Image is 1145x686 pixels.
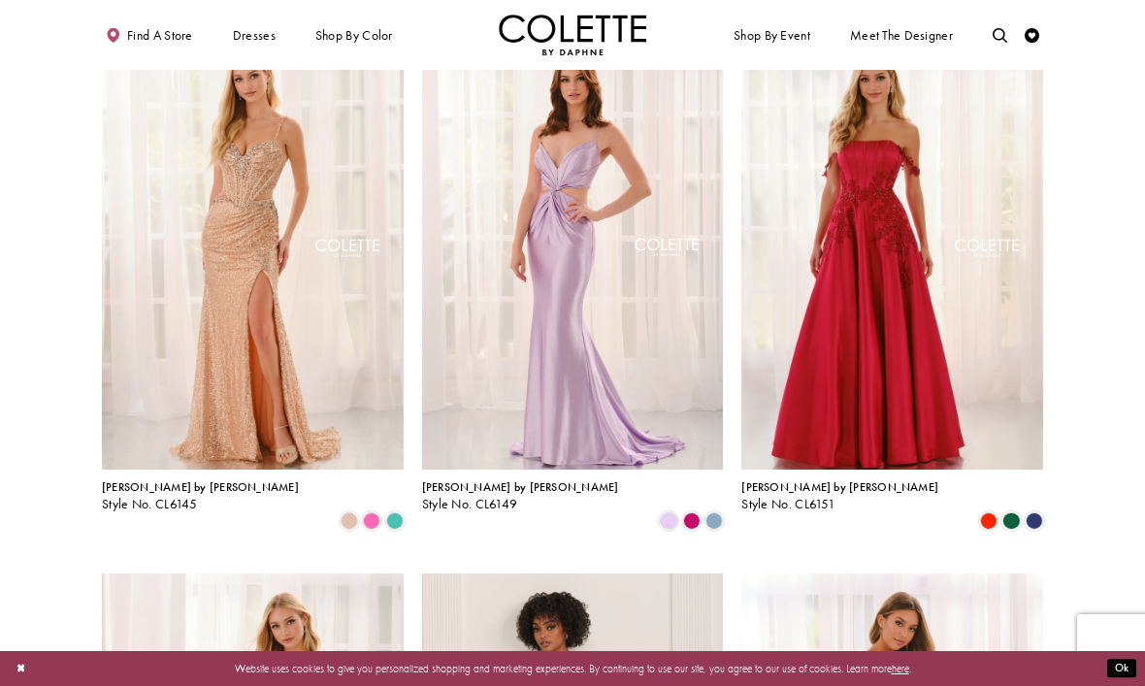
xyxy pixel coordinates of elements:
[980,512,998,530] i: Scarlet
[102,481,299,512] div: Colette by Daphne Style No. CL6145
[683,512,701,530] i: Raspberry
[1107,660,1136,678] button: Submit Dialog
[705,512,723,530] i: Dusty Blue
[341,512,358,530] i: Champagne
[741,481,938,512] div: Colette by Daphne Style No. CL6151
[1021,15,1043,55] a: Check Wishlist
[734,28,810,43] span: Shop By Event
[846,15,957,55] a: Meet the designer
[741,31,1043,470] a: Visit Colette by Daphne Style No. CL6151 Page
[9,656,33,682] button: Close Dialog
[660,512,677,530] i: Lilac
[102,15,196,55] a: Find a store
[233,28,276,43] span: Dresses
[422,31,724,470] a: Visit Colette by Daphne Style No. CL6149 Page
[499,15,646,55] a: Visit Home Page
[102,31,404,470] a: Visit Colette by Daphne Style No. CL6145 Page
[311,15,396,55] span: Shop by color
[1002,512,1020,530] i: Hunter Green
[1026,512,1043,530] i: Navy Blue
[102,496,198,512] span: Style No. CL6145
[730,15,813,55] span: Shop By Event
[741,479,938,495] span: [PERSON_NAME] by [PERSON_NAME]
[741,496,835,512] span: Style No. CL6151
[422,479,619,495] span: [PERSON_NAME] by [PERSON_NAME]
[892,662,909,675] a: here
[102,479,299,495] span: [PERSON_NAME] by [PERSON_NAME]
[363,512,380,530] i: Pink
[386,512,404,530] i: Aqua
[106,659,1039,678] p: Website uses cookies to give you personalized shopping and marketing experiences. By continuing t...
[315,28,393,43] span: Shop by color
[127,28,193,43] span: Find a store
[229,15,279,55] span: Dresses
[422,481,619,512] div: Colette by Daphne Style No. CL6149
[499,15,646,55] img: Colette by Daphne
[989,15,1011,55] a: Toggle search
[422,496,518,512] span: Style No. CL6149
[850,28,953,43] span: Meet the designer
